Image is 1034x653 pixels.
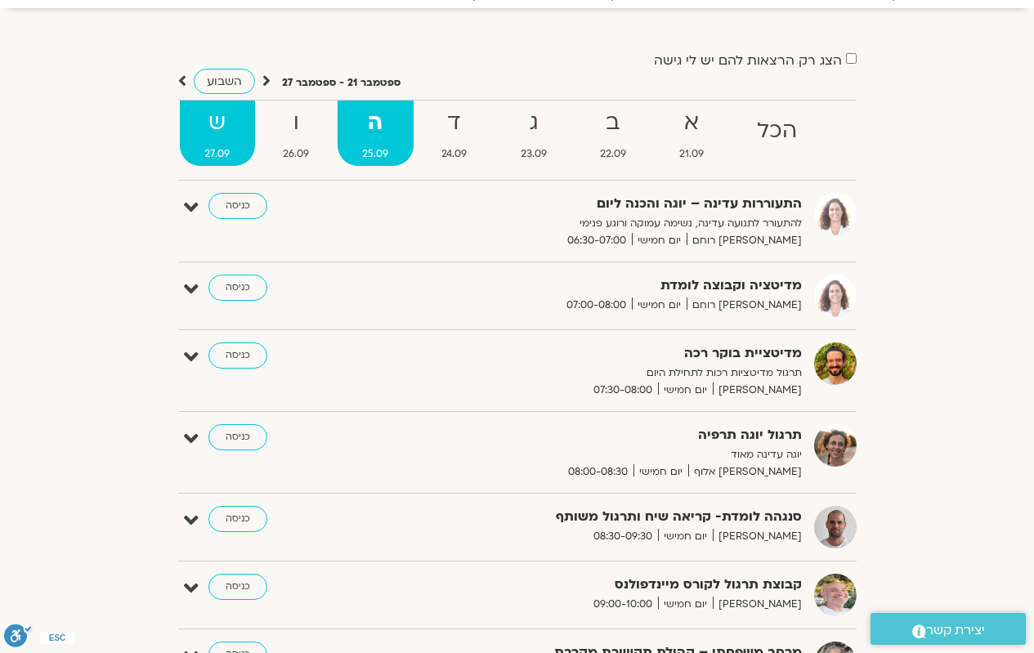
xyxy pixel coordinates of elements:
strong: סנגהה לומדת- קריאה שיח ותרגול משותף [401,506,802,528]
a: כניסה [208,193,267,219]
span: 07:00-08:00 [561,297,632,314]
strong: ג [495,105,571,141]
span: 26.09 [258,145,334,163]
a: הכל [732,101,821,166]
p: יוגה עדינה מאוד [401,446,802,463]
span: [PERSON_NAME] רוחם [687,232,802,249]
a: כניסה [208,506,267,532]
span: 22.09 [575,145,651,163]
strong: התעוררות עדינה – יוגה והכנה ליום [401,193,802,215]
a: כניסה [208,275,267,301]
a: ג23.09 [495,101,571,166]
a: ב22.09 [575,101,651,166]
p: להתעורר לתנועה עדינה, נשימה עמוקה ורוגע פנימי [401,215,802,232]
span: 25.09 [338,145,414,163]
span: יום חמישי [658,382,713,399]
strong: תרגול יוגה תרפיה [401,424,802,446]
span: 07:30-08:00 [588,382,658,399]
span: 27.09 [180,145,255,163]
span: 09:00-10:00 [588,596,658,613]
a: ש27.09 [180,101,255,166]
strong: ו [258,105,334,141]
strong: קבוצת תרגול לקורס מיינדפולנס [401,574,802,596]
a: השבוע [194,69,255,94]
span: 21.09 [654,145,728,163]
span: [PERSON_NAME] רוחם [687,297,802,314]
a: ה25.09 [338,101,414,166]
a: ד24.09 [417,101,492,166]
strong: מדיטציית בוקר רכה [401,342,802,365]
strong: ה [338,105,414,141]
strong: א [654,105,728,141]
span: [PERSON_NAME] אלוף [688,463,802,481]
span: יצירת קשר [926,619,985,642]
span: [PERSON_NAME] [713,382,802,399]
span: יום חמישי [632,232,687,249]
span: יום חמישי [658,528,713,545]
a: כניסה [208,574,267,600]
a: א21.09 [654,101,728,166]
span: 08:00-08:30 [562,463,633,481]
strong: ש [180,105,255,141]
p: ספטמבר 21 - ספטמבר 27 [282,74,401,92]
span: 08:30-09:30 [588,528,658,545]
label: הצג רק הרצאות להם יש לי גישה [654,53,842,68]
span: השבוע [207,74,242,89]
strong: מדיטציה וקבוצה לומדת [401,275,802,297]
p: תרגול מדיטציות רכות לתחילת היום [401,365,802,382]
span: 24.09 [417,145,492,163]
span: [PERSON_NAME] [713,528,802,545]
span: 06:30-07:00 [562,232,632,249]
span: יום חמישי [633,463,688,481]
span: יום חמישי [632,297,687,314]
strong: הכל [732,113,821,150]
strong: ד [417,105,492,141]
span: [PERSON_NAME] [713,596,802,613]
span: 23.09 [495,145,571,163]
a: כניסה [208,424,267,450]
a: כניסה [208,342,267,369]
a: יצירת קשר [871,613,1026,645]
strong: ב [575,105,651,141]
a: ו26.09 [258,101,334,166]
span: יום חמישי [658,596,713,613]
